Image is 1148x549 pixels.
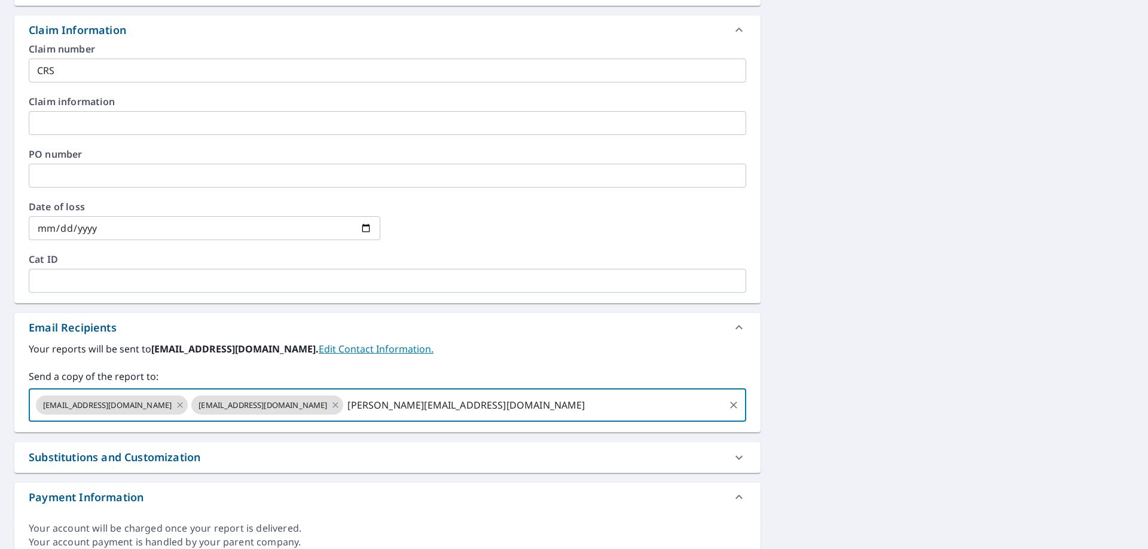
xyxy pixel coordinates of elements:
div: Claim Information [14,16,761,44]
div: Your account will be charged once your report is delivered. [29,522,746,535]
div: Payment Information [14,483,761,511]
label: PO number [29,149,746,159]
div: Claim Information [29,22,126,38]
div: Email Recipients [14,313,761,342]
label: Cat ID [29,254,746,264]
b: [EMAIL_ADDRESS][DOMAIN_NAME]. [151,342,319,355]
label: Claim number [29,44,746,54]
button: Clear [725,397,742,413]
div: Payment Information [29,489,143,505]
a: EditContactInfo [319,342,433,355]
label: Send a copy of the report to: [29,369,746,384]
label: Your reports will be sent to [29,342,746,356]
div: Substitutions and Customization [14,442,761,473]
div: Substitutions and Customization [29,449,200,465]
label: Date of loss [29,202,380,211]
div: Email Recipients [29,320,117,336]
span: [EMAIL_ADDRESS][DOMAIN_NAME] [191,400,334,411]
div: [EMAIL_ADDRESS][DOMAIN_NAME] [36,395,188,415]
span: [EMAIL_ADDRESS][DOMAIN_NAME] [36,400,179,411]
label: Claim information [29,97,746,106]
div: Your account payment is handled by your parent company. [29,535,746,549]
div: [EMAIL_ADDRESS][DOMAIN_NAME] [191,395,343,415]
